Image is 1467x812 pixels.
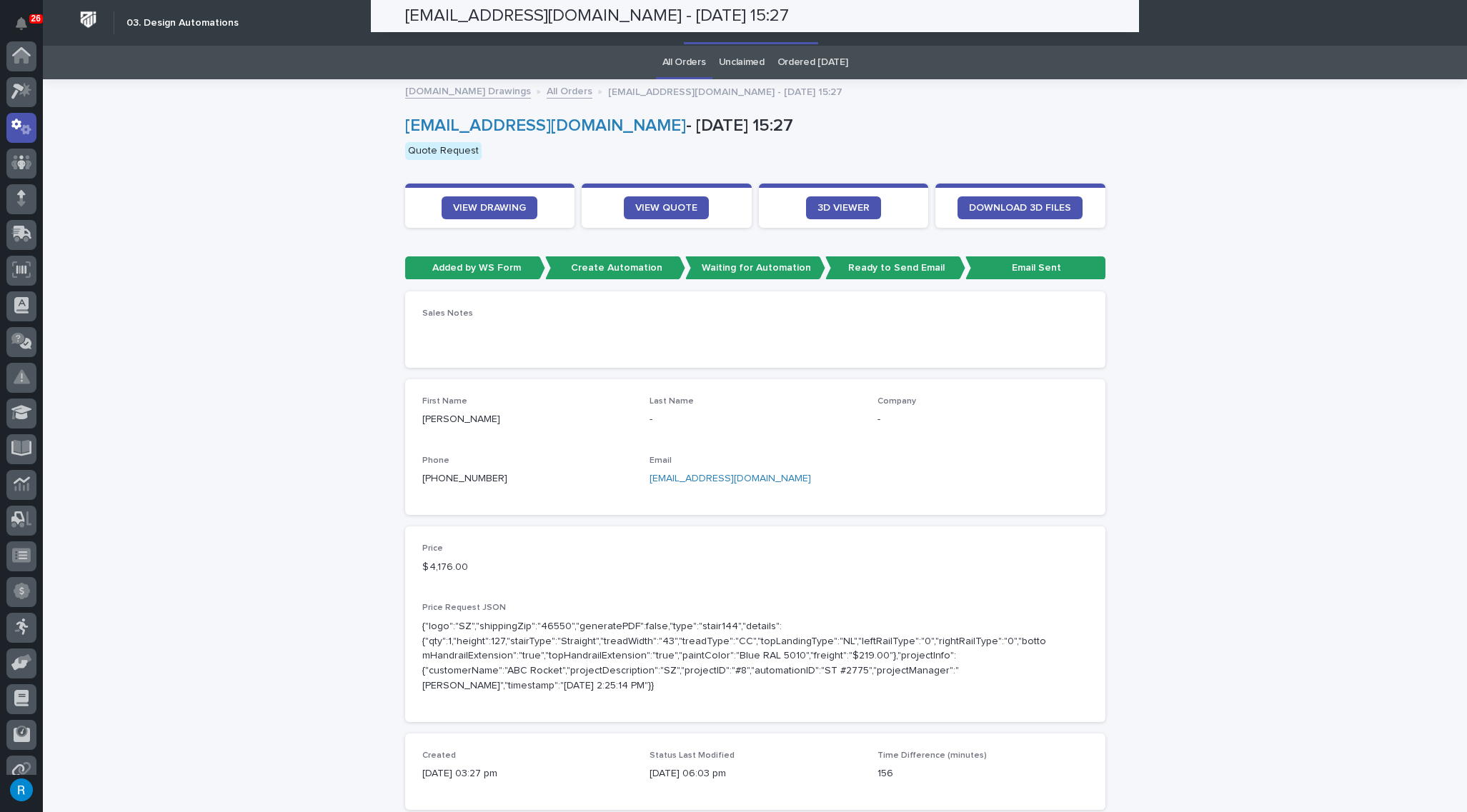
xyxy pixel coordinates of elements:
a: All Orders [547,82,592,99]
a: Unclaimed [719,46,765,79]
p: [EMAIL_ADDRESS][DOMAIN_NAME] - [DATE] 15:27 [608,83,842,99]
a: [DOMAIN_NAME] Drawings [405,82,531,99]
span: Status Last Modified [650,751,735,760]
button: users-avatar [6,775,36,805]
p: - [650,412,860,427]
p: Create Automation [545,256,685,280]
p: Waiting for Automation [685,256,825,280]
a: VIEW DRAWING [442,196,537,219]
a: Ordered [DATE] [777,46,848,79]
span: Sales Notes [422,309,473,318]
span: Email [650,456,672,465]
button: Notifications [6,9,36,39]
div: Notifications26 [18,17,36,40]
p: Email Sent [965,256,1105,280]
span: 3D VIEWER [817,203,870,213]
p: [PERSON_NAME] [422,412,633,427]
span: Company [877,397,916,406]
p: $ 4,176.00 [422,560,633,575]
p: {"logo":"SZ","shippingZip":"46550","generatePDF":false,"type":"stair144","details":{"qty":1,"heig... [422,619,1054,693]
span: Price [422,544,443,553]
p: 156 [877,766,1088,781]
a: All Orders [662,46,706,79]
span: Created [422,751,456,760]
a: [EMAIL_ADDRESS][DOMAIN_NAME] [405,117,686,134]
div: Quote Request [405,142,482,160]
a: [PHONE_NUMBER] [422,473,507,483]
span: VIEW QUOTE [635,203,697,213]
span: VIEW DRAWING [453,203,526,213]
p: 26 [31,14,41,24]
a: 3D VIEWER [806,196,881,219]
span: Price Request JSON [422,603,506,612]
span: First Name [422,397,467,406]
p: Added by WS Form [405,256,545,280]
a: [EMAIL_ADDRESS][DOMAIN_NAME] [650,473,811,483]
p: [DATE] 06:03 pm [650,766,860,781]
p: - [DATE] 15:27 [405,116,1100,136]
p: - [877,412,1088,427]
p: [DATE] 03:27 pm [422,766,633,781]
span: DOWNLOAD 3D FILES [969,203,1071,213]
span: Time Difference (minutes) [877,751,987,760]
span: Phone [422,456,449,465]
img: Workspace Logo [75,6,101,33]
p: Ready to Send Email [825,256,965,280]
a: VIEW QUOTE [624,196,709,219]
h2: 03. Design Automations [126,17,239,29]
span: Last Name [650,397,694,406]
a: DOWNLOAD 3D FILES [958,196,1083,219]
